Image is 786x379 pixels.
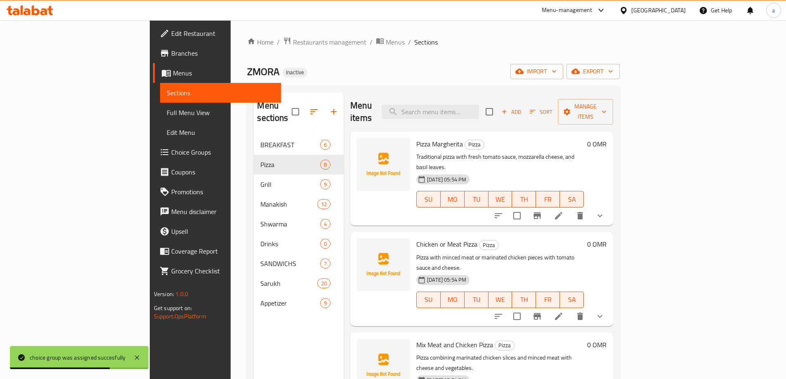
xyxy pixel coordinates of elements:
[772,6,775,15] span: a
[570,206,590,226] button: delete
[260,140,320,150] span: BREAKFAST
[171,48,274,58] span: Branches
[254,155,344,174] div: Pizza8
[560,292,584,308] button: SA
[515,294,533,306] span: TH
[171,147,274,157] span: Choice Groups
[304,102,324,122] span: Sort sections
[566,64,620,79] button: export
[171,187,274,197] span: Promotions
[508,207,526,224] span: Select to update
[171,266,274,276] span: Grocery Checklist
[260,160,320,169] span: Pizza
[479,240,498,250] span: Pizza
[317,278,330,288] div: items
[321,161,330,169] span: 8
[441,191,465,207] button: MO
[154,303,192,313] span: Get support on:
[260,219,320,229] span: Shwarma
[536,191,560,207] button: FR
[260,259,320,268] span: SANDWICHS
[424,176,470,184] span: [DATE] 05:54 PM
[465,191,489,207] button: TU
[539,294,557,306] span: FR
[153,182,281,202] a: Promotions
[260,179,320,189] span: Grill
[587,339,607,351] h6: 0 OMR
[153,202,281,221] a: Menu disclaimer
[171,246,274,256] span: Coverage Report
[481,103,498,120] span: Select section
[539,193,557,205] span: FR
[260,239,320,249] span: Drinks
[287,103,304,120] span: Select all sections
[468,294,485,306] span: TU
[595,211,605,221] svg: Show Choices
[414,37,438,47] span: Sections
[416,252,584,273] p: Pizza with minced meat or marinated chicken pieces with tomato sauce and cheese.
[416,353,584,373] p: Pizza combining marinated chicken slices and minced meat with cheese and vegetables.
[283,37,366,47] a: Restaurants management
[320,219,330,229] div: items
[595,311,605,321] svg: Show Choices
[528,106,555,118] button: Sort
[320,239,330,249] div: items
[489,292,512,308] button: WE
[171,226,274,236] span: Upsell
[420,193,437,205] span: SU
[563,294,581,306] span: SA
[386,37,405,47] span: Menus
[376,37,405,47] a: Menus
[420,294,437,306] span: SU
[320,259,330,268] div: items
[260,298,320,308] span: Appetizer
[171,28,274,38] span: Edit Restaurant
[590,306,610,326] button: show more
[160,103,281,122] a: Full Menu View
[254,174,344,194] div: Grill9
[590,206,610,226] button: show more
[416,292,441,308] button: SU
[416,138,463,150] span: Pizza Margherita
[320,140,330,150] div: items
[441,292,465,308] button: MO
[30,353,125,362] div: choice group was assigned succesfully
[510,64,563,79] button: import
[320,179,330,189] div: items
[321,141,330,149] span: 6
[324,102,344,122] button: Add section
[254,214,344,234] div: Shwarma4
[321,260,330,268] span: 7
[564,101,607,122] span: Manage items
[542,5,592,15] div: Menu-management
[587,138,607,150] h6: 0 OMR
[167,127,274,137] span: Edit Menu
[160,83,281,103] a: Sections
[318,280,330,287] span: 20
[536,292,560,308] button: FR
[517,66,557,77] span: import
[444,193,461,205] span: MO
[321,240,330,248] span: 0
[495,341,514,350] span: Pizza
[416,238,477,250] span: Chicken or Meat Pizza
[175,289,188,299] span: 1.0.0
[254,254,344,273] div: SANDWICHS7
[554,311,564,321] a: Edit menu item
[320,298,330,308] div: items
[153,162,281,182] a: Coupons
[498,106,524,118] span: Add item
[173,68,274,78] span: Menus
[408,37,411,47] li: /
[154,289,174,299] span: Version:
[512,191,536,207] button: TH
[498,106,524,118] button: Add
[260,278,317,288] span: Sarukh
